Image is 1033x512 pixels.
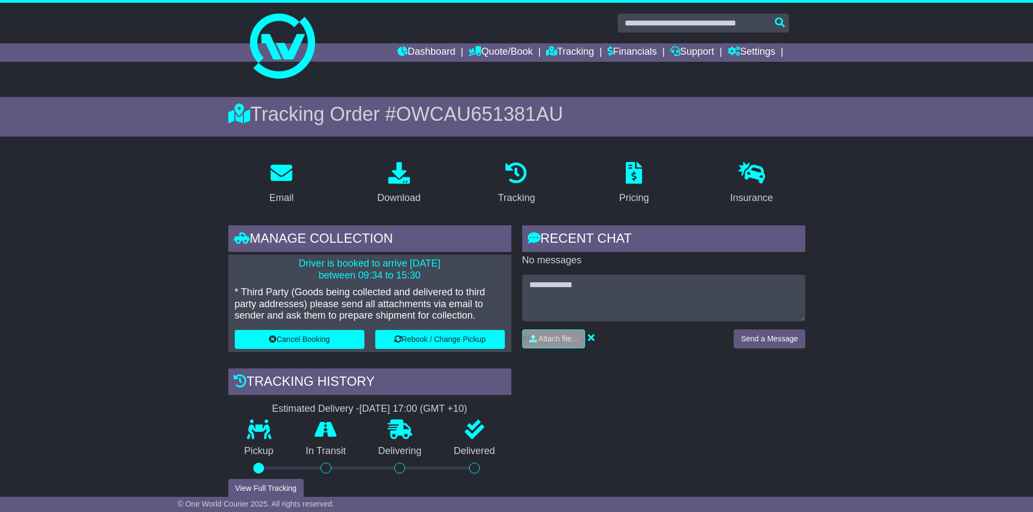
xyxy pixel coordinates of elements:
button: Cancel Booking [235,330,364,349]
a: Financials [607,43,657,62]
a: Email [262,158,300,209]
div: Tracking history [228,368,511,398]
div: Email [269,191,293,205]
a: Insurance [723,158,780,209]
a: Tracking [546,43,594,62]
p: No messages [522,255,805,267]
p: Pickup [228,445,290,457]
p: Driver is booked to arrive [DATE] between 09:34 to 15:30 [235,258,505,281]
span: © One World Courier 2025. All rights reserved. [178,500,335,508]
div: Tracking Order # [228,102,805,126]
p: * Third Party (Goods being collected and delivered to third party addresses) please send all atta... [235,287,505,322]
button: Send a Message [734,329,805,348]
p: In Transit [290,445,362,457]
div: Insurance [730,191,773,205]
a: Pricing [612,158,656,209]
a: Download [370,158,428,209]
div: RECENT CHAT [522,225,805,255]
div: Pricing [619,191,649,205]
button: View Full Tracking [228,479,304,498]
a: Dashboard [397,43,455,62]
a: Support [670,43,714,62]
div: Download [377,191,421,205]
p: Delivered [438,445,511,457]
a: Tracking [491,158,542,209]
p: Delivering [362,445,438,457]
span: OWCAU651381AU [396,103,563,125]
div: Tracking [498,191,535,205]
a: Quote/Book [469,43,532,62]
div: Estimated Delivery - [228,403,511,415]
div: Manage collection [228,225,511,255]
button: Rebook / Change Pickup [375,330,505,349]
a: Settings [728,43,775,62]
div: [DATE] 17:00 (GMT +10) [360,403,467,415]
